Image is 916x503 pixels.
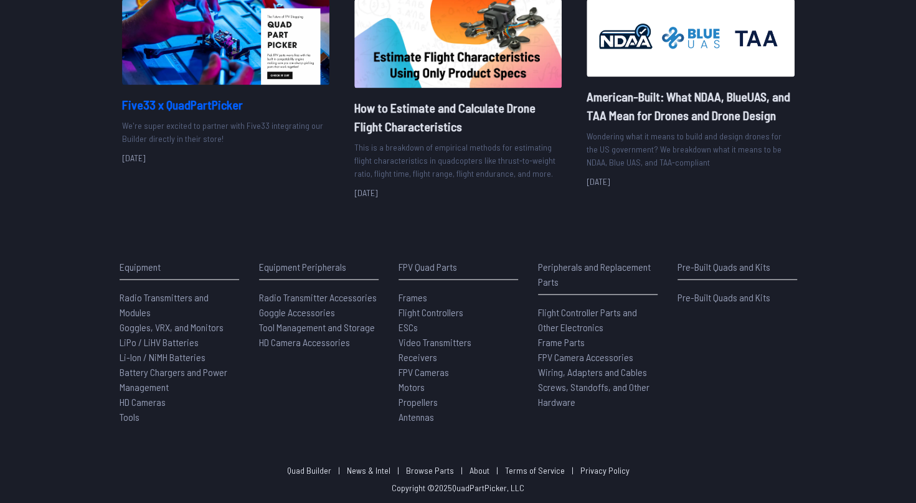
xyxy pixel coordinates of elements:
span: Propellers [399,396,438,408]
span: Tools [120,411,139,423]
span: Motors [399,381,425,393]
a: Radio Transmitters and Modules [120,290,239,320]
p: Copyright © 2025 QuadPartPicker, LLC [392,482,524,494]
span: Pre-Built Quads and Kits [678,291,770,303]
span: HD Camera Accessories [259,336,350,348]
span: ESCs [399,321,418,333]
span: FPV Camera Accessories [538,351,633,363]
a: HD Camera Accessories [259,335,379,350]
span: LiPo / LiHV Batteries [120,336,199,348]
span: Flight Controller Parts and Other Electronics [538,306,637,333]
span: Frames [399,291,427,303]
span: FPV Cameras [399,366,449,378]
a: Motors [399,380,518,395]
span: Wiring, Adapters and Cables [538,366,647,378]
a: Li-Ion / NiMH Batteries [120,350,239,365]
span: Li-Ion / NiMH Batteries [120,351,205,363]
p: Equipment Peripherals [259,260,379,275]
p: This is a breakdown of empirical methods for estimating flight characteristics in quadcopters lik... [354,141,562,180]
a: Flight Controllers [399,305,518,320]
a: Frame Parts [538,335,658,350]
p: FPV Quad Parts [399,260,518,275]
a: Goggles, VRX, and Monitors [120,320,239,335]
a: LiPo / LiHV Batteries [120,335,239,350]
span: Tool Management and Storage [259,321,375,333]
a: ESCs [399,320,518,335]
a: Tool Management and Storage [259,320,379,335]
a: Tools [120,410,239,425]
span: Receivers [399,351,437,363]
a: Propellers [399,395,518,410]
p: Wondering what it means to build and design drones for the US government? We breakdown what it me... [587,129,794,169]
a: Video Transmitters [399,335,518,350]
span: Goggle Accessories [259,306,335,318]
span: [DATE] [122,153,146,163]
p: Pre-Built Quads and Kits [678,260,797,275]
a: HD Cameras [120,395,239,410]
span: Antennas [399,411,434,423]
span: Goggles, VRX, and Monitors [120,321,224,333]
span: [DATE] [354,187,378,198]
p: | | | | | [282,464,635,477]
a: Pre-Built Quads and Kits [678,290,797,305]
a: Receivers [399,350,518,365]
span: Frame Parts [538,336,585,348]
p: Peripherals and Replacement Parts [538,260,658,289]
span: HD Cameras [120,396,166,408]
a: Browse Parts [406,465,454,476]
a: Privacy Policy [580,465,630,476]
a: Terms of Service [505,465,565,476]
span: Radio Transmitter Accessories [259,291,377,303]
a: Flight Controller Parts and Other Electronics [538,305,658,335]
a: Battery Chargers and Power Management [120,365,239,395]
span: Flight Controllers [399,306,463,318]
h2: How to Estimate and Calculate Drone Flight Characteristics [354,98,562,136]
span: Screws, Standoffs, and Other Hardware [538,381,649,408]
a: Antennas [399,410,518,425]
a: Radio Transmitter Accessories [259,290,379,305]
span: Radio Transmitters and Modules [120,291,209,318]
a: Frames [399,290,518,305]
span: Battery Chargers and Power Management [120,366,227,393]
a: News & Intel [347,465,390,476]
h2: Five33 x QuadPartPicker [122,95,329,114]
a: Goggle Accessories [259,305,379,320]
a: FPV Camera Accessories [538,350,658,365]
a: FPV Cameras [399,365,518,380]
p: Equipment [120,260,239,275]
a: Wiring, Adapters and Cables [538,365,658,380]
p: We're super excited to partner with Five33 integrating our Builder directly in their store! [122,119,329,145]
span: Video Transmitters [399,336,471,348]
span: [DATE] [587,176,610,187]
a: Screws, Standoffs, and Other Hardware [538,380,658,410]
h2: American-Built: What NDAA, BlueUAS, and TAA Mean for Drones and Drone Design [587,87,794,125]
a: Quad Builder [287,465,331,476]
a: About [470,465,489,476]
